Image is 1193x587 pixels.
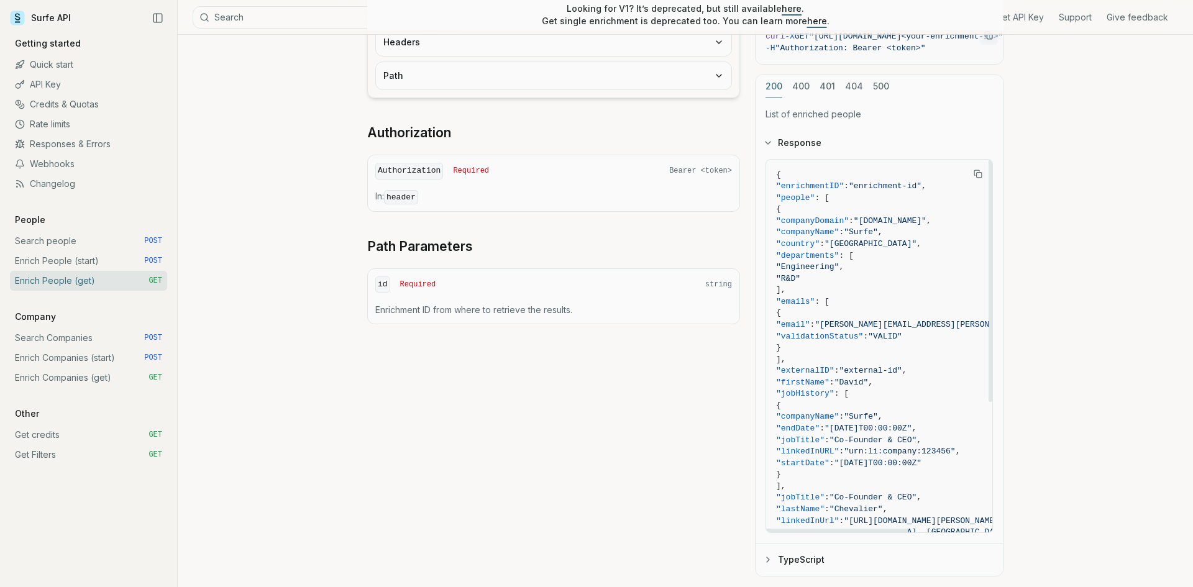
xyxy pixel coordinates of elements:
span: : [839,516,844,526]
span: "linkedInUrl" [776,516,839,526]
span: : [825,504,830,514]
button: 500 [873,75,889,98]
span: "firstName" [776,378,830,387]
span: GET [149,373,162,383]
span: "external-id" [839,366,902,375]
span: } [776,470,781,479]
span: , [912,424,916,433]
button: 200 [766,75,782,98]
span: : [839,227,844,237]
span: "[URL][DOMAIN_NAME]<your-enrichment-id>" [809,32,1003,41]
span: : [825,527,830,537]
a: Get API Key [996,11,1044,24]
a: Authorization [367,124,451,142]
a: Get Filters GET [10,445,167,465]
span: "companyDomain" [776,216,849,225]
span: "enrichment-id" [849,181,921,191]
span: curl [766,32,785,41]
span: , [878,412,883,421]
a: Support [1059,11,1092,24]
span: : [830,378,834,387]
span: "[PERSON_NAME][EMAIL_ADDRESS][PERSON_NAME][DOMAIN_NAME]" [815,320,1086,329]
p: Company [10,311,61,323]
span: "people" [776,193,815,202]
span: : [825,493,830,502]
span: : [830,458,834,468]
a: Rate limits [10,114,167,134]
span: "Co-Founder & CEO" [830,435,916,445]
p: Enrichment ID from where to retrieve the results. [375,304,732,316]
button: TypeScript [756,544,1003,576]
span: , [916,435,921,445]
a: Changelog [10,174,167,194]
span: , [868,378,873,387]
span: POST [144,256,162,266]
button: Response [756,127,1003,159]
button: 404 [845,75,863,98]
span: "[GEOGRAPHIC_DATA], [GEOGRAPHIC_DATA]" [830,527,1013,537]
span: "Surfe" [844,412,878,421]
a: API Key [10,75,167,94]
span: "[GEOGRAPHIC_DATA]" [825,239,916,248]
span: , [926,216,931,225]
span: GET [149,276,162,286]
a: Enrich Companies (start) POST [10,348,167,368]
span: "email" [776,320,810,329]
span: "Engineering" [776,262,839,271]
span: ], [776,285,786,294]
a: here [782,3,802,14]
span: , [883,504,888,514]
span: : [849,216,854,225]
a: Responses & Errors [10,134,167,154]
span: { [776,308,781,317]
p: In: [375,190,732,204]
span: : [834,366,839,375]
span: : [ [839,251,853,260]
a: Get credits GET [10,425,167,445]
span: , [921,181,926,191]
a: Path Parameters [367,238,473,255]
span: Required [400,280,436,289]
span: "externalID" [776,366,834,375]
code: Authorization [375,163,443,180]
span: "companyName" [776,412,839,421]
button: Headers [376,29,731,56]
button: Copy Text [969,165,987,183]
a: Surfe API [10,9,71,27]
span: : [839,447,844,456]
a: Webhooks [10,154,167,174]
button: Path [376,62,731,89]
span: "Co-Founder & CEO" [830,493,916,502]
span: , [916,493,921,502]
p: List of enriched people [766,108,993,121]
p: Other [10,407,44,420]
span: : [ [815,297,829,306]
a: Quick start [10,55,167,75]
span: , [956,447,961,456]
span: : [825,435,830,445]
span: "David" [834,378,869,387]
span: Bearer <token> [669,166,732,176]
span: "[DOMAIN_NAME]" [854,216,926,225]
span: , [839,262,844,271]
a: Enrich People (get) GET [10,271,167,291]
span: "departments" [776,251,839,260]
span: : [ [815,193,829,202]
span: POST [144,333,162,343]
button: Copy Text [979,26,998,45]
span: , [902,366,907,375]
p: Looking for V1? It’s deprecated, but still available . Get single enrichment is deprecated too. Y... [542,2,830,27]
span: GET [149,450,162,460]
span: POST [144,353,162,363]
a: Enrich People (start) POST [10,251,167,271]
a: here [807,16,827,26]
code: id [375,276,390,293]
button: 400 [792,75,810,98]
span: "jobTitle" [776,435,825,445]
code: header [384,190,418,204]
span: GET [795,32,809,41]
span: : [820,424,825,433]
span: "country" [776,239,820,248]
span: "jobHistory" [776,389,834,398]
span: "location" [776,527,825,537]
